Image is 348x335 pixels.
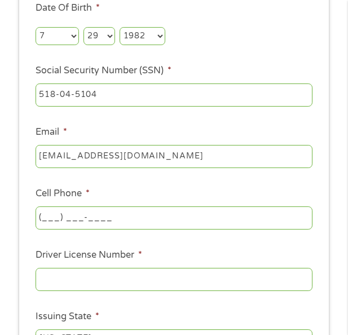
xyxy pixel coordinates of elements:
[36,249,142,261] label: Driver License Number
[36,65,171,77] label: Social Security Number (SSN)
[36,145,312,169] input: john@gmail.com
[36,206,312,230] input: (541) 754-3010
[36,188,90,200] label: Cell Phone
[36,83,312,107] input: 078-05-1120
[36,311,99,323] label: Issuing State
[36,126,67,138] label: Email
[36,2,100,14] label: Date Of Birth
